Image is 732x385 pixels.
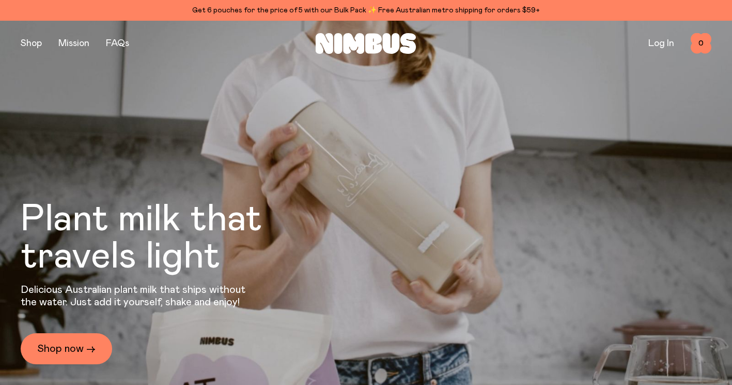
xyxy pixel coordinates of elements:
div: Get 6 pouches for the price of 5 with our Bulk Pack ✨ Free Australian metro shipping for orders $59+ [21,4,711,17]
h1: Plant milk that travels light [21,201,318,275]
button: 0 [691,33,711,54]
p: Delicious Australian plant milk that ships without the water. Just add it yourself, shake and enjoy! [21,284,252,308]
a: Shop now → [21,333,112,364]
a: Mission [58,39,89,48]
a: Log In [648,39,674,48]
a: FAQs [106,39,129,48]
